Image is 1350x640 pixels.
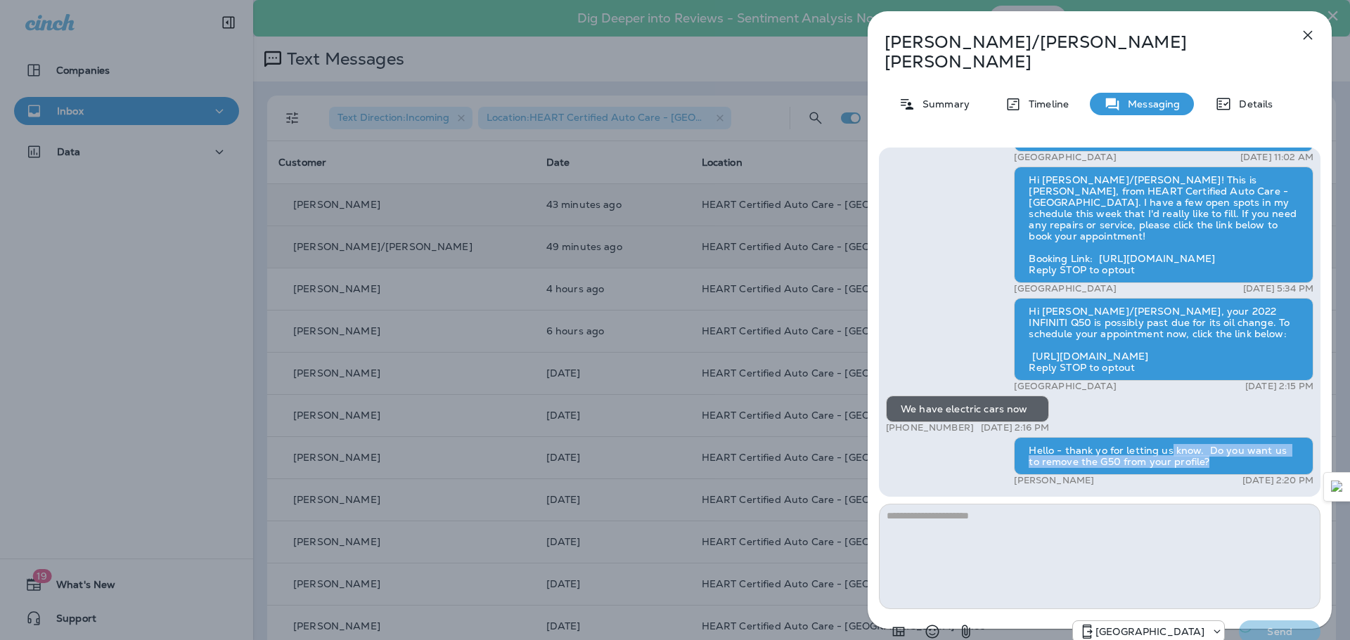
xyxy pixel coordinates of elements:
[915,98,970,110] p: Summary
[885,32,1268,72] p: [PERSON_NAME]/[PERSON_NAME] [PERSON_NAME]
[1331,481,1344,493] img: Detect Auto
[1014,381,1116,392] p: [GEOGRAPHIC_DATA]
[1022,98,1069,110] p: Timeline
[1014,298,1313,381] div: Hi [PERSON_NAME]/[PERSON_NAME], your 2022 INFINITI Q50 is possibly past due for its oil change. T...
[886,396,1049,422] div: We have electric cars now
[1014,283,1116,294] p: [GEOGRAPHIC_DATA]
[1014,437,1313,475] div: Hello - thank yo for letting us know. Do you want us to remove the G50 from your profile?
[886,422,974,433] p: [PHONE_NUMBER]
[1014,152,1116,163] p: [GEOGRAPHIC_DATA]
[1014,166,1313,283] div: Hi [PERSON_NAME]/[PERSON_NAME]! This is [PERSON_NAME], from HEART Certified Auto Care - [GEOGRAPH...
[1095,626,1204,637] p: [GEOGRAPHIC_DATA]
[981,422,1049,433] p: [DATE] 2:16 PM
[1243,283,1313,294] p: [DATE] 5:34 PM
[1242,475,1313,486] p: [DATE] 2:20 PM
[1073,623,1224,640] div: +1 (847) 262-3704
[1014,475,1094,486] p: [PERSON_NAME]
[1240,152,1313,163] p: [DATE] 11:02 AM
[1232,98,1273,110] p: Details
[1121,98,1180,110] p: Messaging
[1245,381,1313,392] p: [DATE] 2:15 PM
